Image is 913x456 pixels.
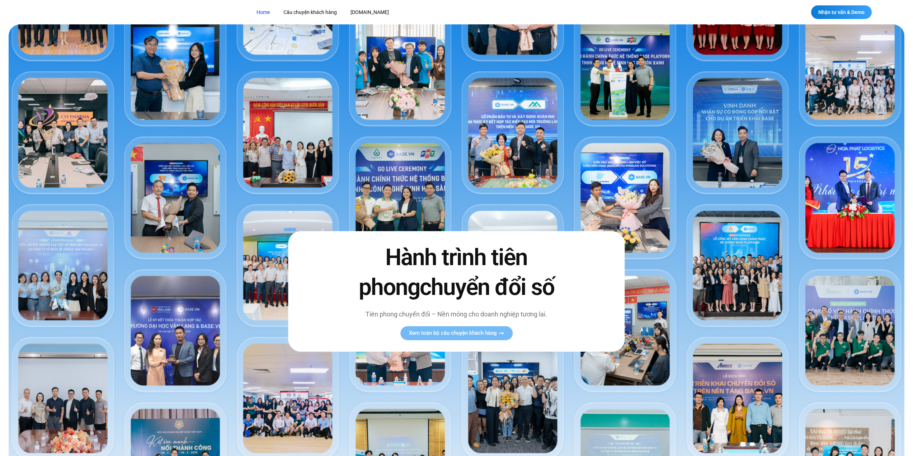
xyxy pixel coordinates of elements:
a: Home [251,6,275,19]
p: Tiên phong chuyển đổi – Nền móng cho doanh nghiệp tương lai. [343,310,569,319]
a: [DOMAIN_NAME] [345,6,394,19]
a: Xem toàn bộ câu chuyện khách hàng [400,326,513,340]
a: Câu chuyện khách hàng [278,6,342,19]
span: chuyển đổi số [420,274,554,301]
span: Xem toàn bộ câu chuyện khách hàng [409,331,497,336]
nav: Menu [251,6,529,19]
a: Nhận tư vấn & Demo [811,5,872,19]
h2: Hành trình tiên phong [343,243,569,302]
span: Nhận tư vấn & Demo [818,10,865,15]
